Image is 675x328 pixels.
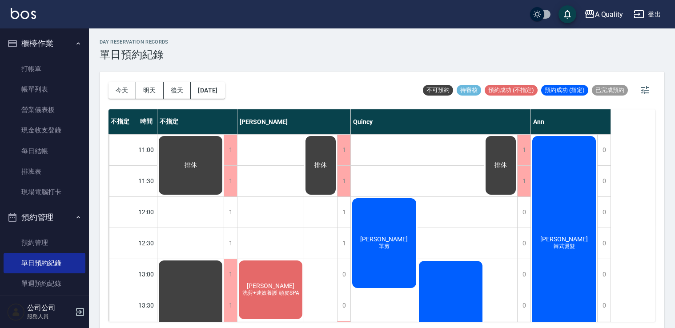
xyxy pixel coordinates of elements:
div: 時間 [135,109,157,134]
span: 排休 [313,161,329,169]
div: 1 [517,135,530,165]
div: A Quality [595,9,623,20]
div: [PERSON_NAME] [237,109,351,134]
span: [PERSON_NAME] [538,236,590,243]
h3: 單日預約紀錄 [100,48,169,61]
div: 不指定 [157,109,237,134]
div: 0 [597,135,611,165]
a: 排班表 [4,161,85,182]
button: 櫃檯作業 [4,32,85,55]
p: 服務人員 [27,312,72,320]
div: 1 [224,259,237,290]
div: 1 [224,166,237,196]
span: 排休 [493,161,509,169]
img: Person [7,303,25,321]
div: 11:30 [135,165,157,196]
a: 營業儀表板 [4,100,85,120]
div: 0 [597,228,611,259]
button: 明天 [136,82,164,99]
div: 12:30 [135,228,157,259]
div: Ann [531,109,611,134]
a: 現場電腦打卡 [4,182,85,202]
a: 單日預約紀錄 [4,253,85,273]
div: 1 [337,228,350,259]
h2: day Reservation records [100,39,169,45]
div: 0 [597,197,611,228]
a: 打帳單 [4,59,85,79]
div: 0 [597,290,611,321]
span: 單剪 [377,243,391,250]
span: 預約成功 (指定) [541,86,588,94]
a: 每日結帳 [4,141,85,161]
div: 1 [337,166,350,196]
button: A Quality [581,5,627,24]
a: 單週預約紀錄 [4,273,85,294]
div: 不指定 [108,109,135,134]
div: 1 [224,197,237,228]
button: save [558,5,576,23]
div: 0 [337,290,350,321]
div: 0 [517,259,530,290]
button: 預約管理 [4,206,85,229]
div: 1 [337,197,350,228]
div: 0 [517,197,530,228]
a: 現金收支登錄 [4,120,85,140]
div: 1 [337,135,350,165]
span: 不可預約 [423,86,453,94]
div: Quincy [351,109,531,134]
button: [DATE] [191,82,225,99]
button: 今天 [108,82,136,99]
div: 0 [517,228,530,259]
img: Logo [11,8,36,19]
div: 0 [597,259,611,290]
div: 1 [224,228,237,259]
div: 0 [597,166,611,196]
div: 13:00 [135,259,157,290]
div: 1 [517,166,530,196]
a: 預約管理 [4,232,85,253]
div: 12:00 [135,196,157,228]
div: 1 [224,290,237,321]
span: 韓式燙髮 [552,243,577,250]
span: [PERSON_NAME] [245,282,296,289]
a: 帳單列表 [4,79,85,100]
button: 後天 [164,82,191,99]
button: 登出 [630,6,664,23]
span: 待審核 [457,86,481,94]
div: 11:00 [135,134,157,165]
span: [PERSON_NAME] [358,236,410,243]
span: 預約成功 (不指定) [485,86,538,94]
span: 排休 [183,161,199,169]
h5: 公司公司 [27,304,72,312]
div: 1 [224,135,237,165]
div: 13:30 [135,290,157,321]
div: 0 [517,290,530,321]
span: 洗剪+速效養護 頭皮SPA [241,289,301,297]
span: 已完成預約 [592,86,628,94]
div: 0 [337,259,350,290]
